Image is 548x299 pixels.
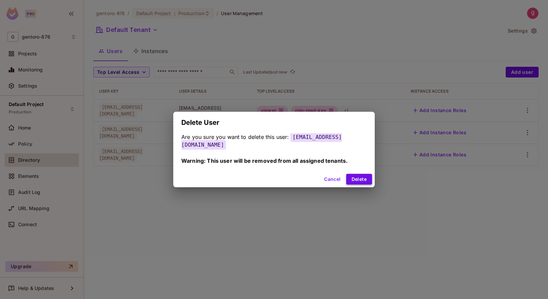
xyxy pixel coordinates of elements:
[173,112,375,133] h2: Delete User
[181,134,289,140] span: Are you sure you want to delete this user:
[181,132,342,150] span: [EMAIL_ADDRESS][DOMAIN_NAME]
[346,174,372,185] button: Delete
[321,174,343,185] button: Cancel
[181,157,348,164] span: Warning: This user will be removed from all assigned tenants.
